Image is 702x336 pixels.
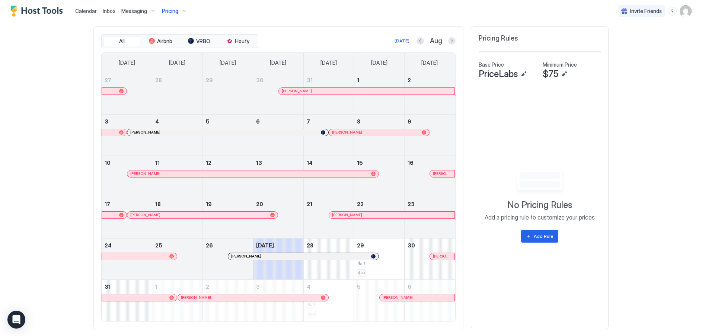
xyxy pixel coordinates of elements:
[560,70,569,79] button: Edit
[405,280,455,294] a: September 6, 2025
[152,156,202,170] a: August 11, 2025
[235,38,249,45] span: Houfy
[152,280,202,294] a: September 1, 2025
[303,279,354,321] td: September 4, 2025
[203,197,253,211] a: August 19, 2025
[354,279,405,321] td: September 5, 2025
[105,77,111,83] span: 27
[543,61,577,68] span: Minimum Price
[408,118,411,125] span: 9
[253,156,304,197] td: August 13, 2025
[202,73,253,115] td: July 29, 2025
[304,73,354,87] a: July 31, 2025
[479,68,518,80] span: PriceLabs
[430,37,442,45] span: Aug
[253,239,303,252] a: August 27, 2025
[203,280,253,294] a: September 2, 2025
[102,280,152,294] a: August 31, 2025
[307,160,313,166] span: 14
[405,73,455,87] a: August 2, 2025
[354,115,404,128] a: August 8, 2025
[206,242,213,249] span: 26
[417,37,424,45] button: Previous month
[405,156,455,170] a: August 16, 2025
[358,271,365,275] span: $99
[203,73,253,87] a: July 29, 2025
[332,212,451,217] div: [PERSON_NAME]
[332,212,362,217] span: [PERSON_NAME]
[220,60,236,66] span: [DATE]
[357,77,359,83] span: 1
[102,73,152,87] a: July 27, 2025
[152,197,203,238] td: August 18, 2025
[304,156,354,170] a: August 14, 2025
[101,34,258,48] div: tab-group
[155,242,162,249] span: 25
[307,284,310,290] span: 4
[119,60,135,66] span: [DATE]
[152,73,203,115] td: July 28, 2025
[307,77,313,83] span: 31
[404,114,455,156] td: August 9, 2025
[142,36,179,47] button: Airbnb
[354,114,405,156] td: August 8, 2025
[408,160,414,166] span: 16
[354,73,405,115] td: August 1, 2025
[202,156,253,197] td: August 12, 2025
[130,130,160,135] span: [PERSON_NAME]
[103,36,140,47] button: All
[414,53,445,73] a: Saturday
[202,279,253,321] td: September 2, 2025
[282,89,451,93] div: [PERSON_NAME]
[408,201,415,207] span: 23
[404,279,455,321] td: September 6, 2025
[155,160,160,166] span: 11
[102,156,152,170] a: August 10, 2025
[206,284,209,290] span: 2
[408,284,411,290] span: 6
[206,160,211,166] span: 12
[303,156,354,197] td: August 14, 2025
[103,7,115,15] a: Inbox
[383,295,451,300] div: [PERSON_NAME]
[405,239,455,252] a: August 30, 2025
[304,197,354,211] a: August 21, 2025
[354,238,405,279] td: August 29, 2025
[102,279,152,321] td: August 31, 2025
[253,280,303,294] a: September 3, 2025
[102,238,152,279] td: August 24, 2025
[253,73,303,87] a: July 30, 2025
[162,53,193,73] a: Monday
[433,171,451,176] span: [PERSON_NAME]
[152,73,202,87] a: July 28, 2025
[152,239,202,252] a: August 25, 2025
[270,60,286,66] span: [DATE]
[152,279,203,321] td: September 1, 2025
[357,160,363,166] span: 15
[102,197,152,238] td: August 17, 2025
[130,212,160,217] span: [PERSON_NAME]
[253,197,304,238] td: August 20, 2025
[404,73,455,115] td: August 2, 2025
[10,6,66,17] a: Host Tools Logo
[507,199,572,211] span: No Pricing Rules
[231,254,376,259] div: [PERSON_NAME]
[304,115,354,128] a: August 7, 2025
[202,197,253,238] td: August 19, 2025
[303,238,354,279] td: August 28, 2025
[203,239,253,252] a: August 26, 2025
[433,254,451,259] div: [PERSON_NAME]
[157,38,172,45] span: Airbnb
[121,8,147,15] span: Messaging
[103,8,115,14] span: Inbox
[479,34,518,43] span: Pricing Rules
[253,156,303,170] a: August 13, 2025
[479,61,504,68] span: Base Price
[354,239,404,252] a: August 29, 2025
[256,201,263,207] span: 20
[508,167,572,196] div: Empty image
[119,38,125,45] span: All
[102,197,152,211] a: August 17, 2025
[680,5,692,17] div: User profile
